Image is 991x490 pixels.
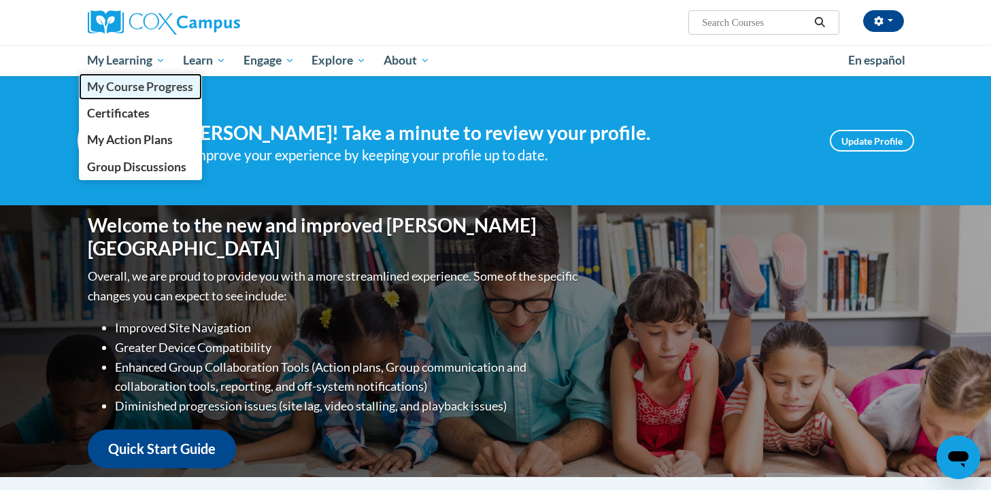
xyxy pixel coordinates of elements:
[159,122,809,145] h4: Hi [PERSON_NAME]! Take a minute to review your profile.
[87,160,186,174] span: Group Discussions
[79,126,203,153] a: My Action Plans
[159,144,809,167] div: Help improve your experience by keeping your profile up to date.
[312,52,366,69] span: Explore
[830,130,914,152] a: Update Profile
[809,14,830,31] button: Search
[67,45,924,76] div: Main menu
[88,266,581,306] p: Overall, we are proud to provide you with a more streamlined experience. Some of the specific cha...
[79,154,203,180] a: Group Discussions
[87,80,193,94] span: My Course Progress
[79,45,175,76] a: My Learning
[87,106,150,120] span: Certificates
[88,10,240,35] img: Cox Campus
[87,52,165,69] span: My Learning
[115,318,581,338] li: Improved Site Navigation
[183,52,226,69] span: Learn
[88,10,346,35] a: Cox Campus
[375,45,439,76] a: About
[848,53,905,67] span: En español
[115,357,581,397] li: Enhanced Group Collaboration Tools (Action plans, Group communication and collaboration tools, re...
[303,45,375,76] a: Explore
[88,430,236,468] a: Quick Start Guide
[87,133,173,147] span: My Action Plans
[115,396,581,416] li: Diminished progression issues (site lag, video stalling, and playback issues)
[243,52,295,69] span: Engage
[384,52,430,69] span: About
[863,10,904,32] button: Account Settings
[79,100,203,126] a: Certificates
[937,436,980,479] iframe: Button to launch messaging window
[88,214,581,260] h1: Welcome to the new and improved [PERSON_NAME][GEOGRAPHIC_DATA]
[115,338,581,357] li: Greater Device Compatibility
[174,45,235,76] a: Learn
[79,73,203,100] a: My Course Progress
[839,46,914,75] a: En español
[701,14,809,31] input: Search Courses
[235,45,303,76] a: Engage
[78,110,139,171] img: Profile Image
